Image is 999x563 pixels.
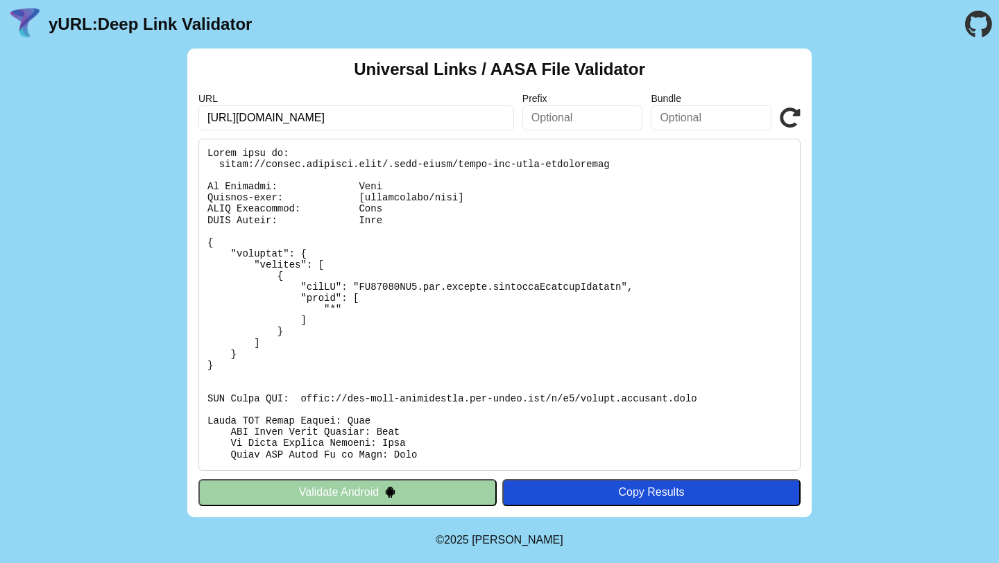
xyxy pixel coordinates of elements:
[198,479,497,505] button: Validate Android
[522,93,643,104] label: Prefix
[354,60,645,79] h2: Universal Links / AASA File Validator
[436,517,563,563] footer: ©
[502,479,801,505] button: Copy Results
[198,139,801,471] pre: Lorem ipsu do: sitam://consec.adipisci.elit/.sedd-eiusm/tempo-inc-utla-etdoloremag Al Enimadmi: V...
[509,486,794,499] div: Copy Results
[651,105,771,130] input: Optional
[384,486,396,498] img: droidIcon.svg
[49,15,252,34] a: yURL:Deep Link Validator
[198,105,514,130] input: Required
[651,93,771,104] label: Bundle
[444,534,469,546] span: 2025
[7,6,43,42] img: yURL Logo
[472,534,563,546] a: Michael Ibragimchayev's Personal Site
[522,105,643,130] input: Optional
[198,93,514,104] label: URL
